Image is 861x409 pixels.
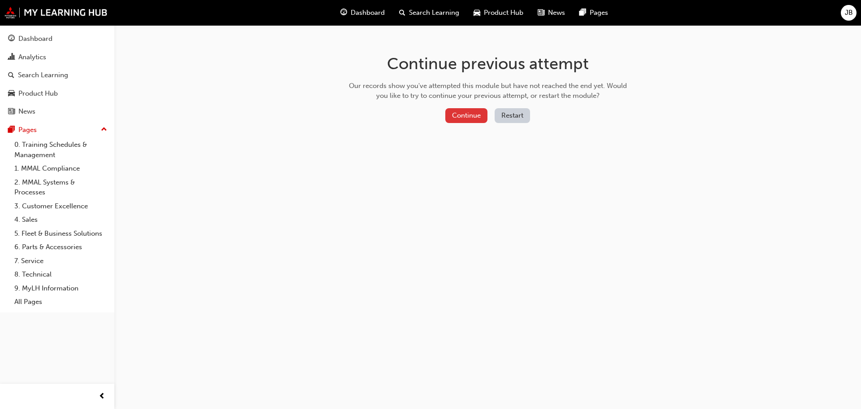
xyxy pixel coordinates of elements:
[340,7,347,18] span: guage-icon
[4,7,108,18] img: mmal
[8,53,15,62] span: chart-icon
[18,52,46,62] div: Analytics
[409,8,459,18] span: Search Learning
[572,4,615,22] a: pages-iconPages
[4,67,111,84] a: Search Learning
[333,4,392,22] a: guage-iconDashboard
[11,268,111,281] a: 8. Technical
[8,126,15,134] span: pages-icon
[18,125,37,135] div: Pages
[8,90,15,98] span: car-icon
[8,108,15,116] span: news-icon
[548,8,565,18] span: News
[399,7,405,18] span: search-icon
[11,227,111,241] a: 5. Fleet & Business Solutions
[11,138,111,162] a: 0. Training Schedules & Management
[18,34,52,44] div: Dashboard
[99,391,105,402] span: prev-icon
[18,88,58,99] div: Product Hub
[346,81,630,101] div: Our records show you've attempted this module but have not reached the end yet. Would you like to...
[4,29,111,122] button: DashboardAnalyticsSearch LearningProduct HubNews
[4,122,111,138] button: Pages
[841,5,857,21] button: JB
[101,124,107,136] span: up-icon
[11,295,111,309] a: All Pages
[11,281,111,295] a: 9. MyLH Information
[11,199,111,213] a: 3. Customer Excellence
[538,7,544,18] span: news-icon
[579,7,586,18] span: pages-icon
[18,106,35,117] div: News
[11,213,111,227] a: 4. Sales
[531,4,572,22] a: news-iconNews
[346,54,630,74] h1: Continue previous attempt
[8,71,14,79] span: search-icon
[466,4,531,22] a: car-iconProduct Hub
[4,31,111,47] a: Dashboard
[445,108,487,123] button: Continue
[484,8,523,18] span: Product Hub
[4,103,111,120] a: News
[474,7,480,18] span: car-icon
[392,4,466,22] a: search-iconSearch Learning
[4,49,111,66] a: Analytics
[495,108,530,123] button: Restart
[11,176,111,199] a: 2. MMAL Systems & Processes
[11,254,111,268] a: 7. Service
[8,35,15,43] span: guage-icon
[590,8,608,18] span: Pages
[18,70,68,80] div: Search Learning
[351,8,385,18] span: Dashboard
[11,162,111,176] a: 1. MMAL Compliance
[4,85,111,102] a: Product Hub
[845,8,853,18] span: JB
[11,240,111,254] a: 6. Parts & Accessories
